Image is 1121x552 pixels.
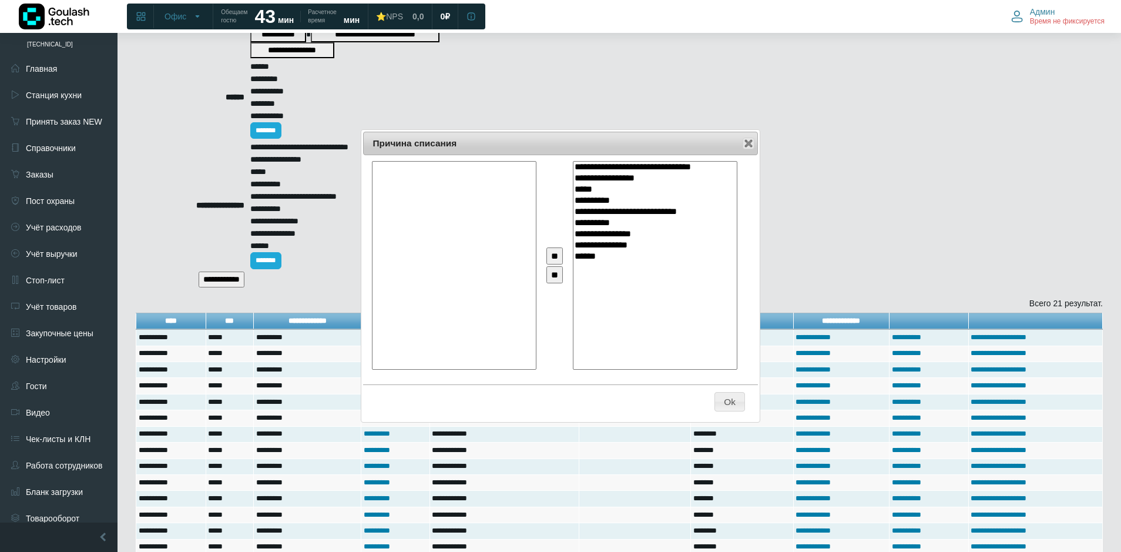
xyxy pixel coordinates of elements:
span: мин [278,15,294,25]
a: ⭐NPS 0,0 [369,6,431,27]
strong: 43 [254,6,276,27]
button: Админ Время не фиксируется [1004,4,1112,29]
span: мин [344,15,360,25]
button: Офис [157,7,209,26]
div: ⭐ [376,11,403,22]
span: 0 [440,11,445,22]
span: 0,0 [412,11,424,22]
span: Обещаем гостю [221,8,247,25]
a: 0 ₽ [433,6,457,27]
span: Админ [1030,6,1055,17]
span: Причина списания [372,136,710,150]
a: Обещаем гостю 43 мин Расчетное время мин [214,6,367,27]
button: Ok [714,392,745,411]
button: Close [743,138,754,149]
span: Расчетное время [308,8,336,25]
span: Время не фиксируется [1030,17,1105,26]
span: NPS [386,12,403,21]
img: Логотип компании Goulash.tech [19,4,89,29]
span: Офис [165,11,186,22]
span: ₽ [445,11,450,22]
div: Всего 21 результат. [136,297,1103,310]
